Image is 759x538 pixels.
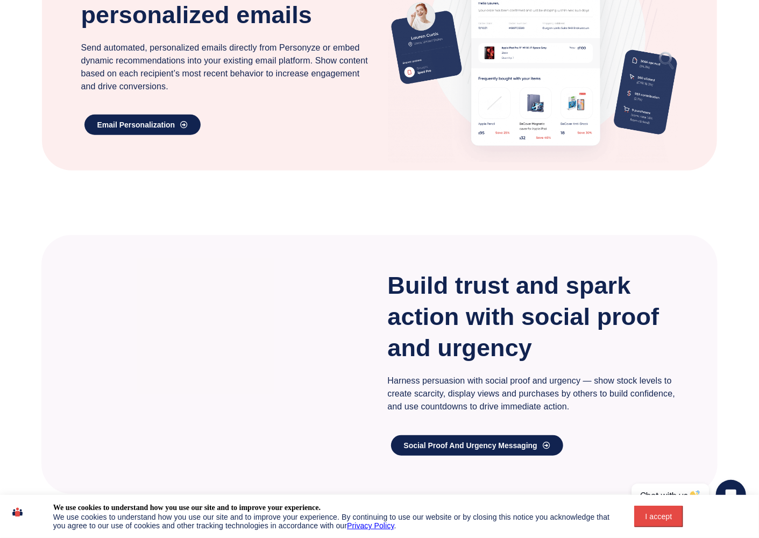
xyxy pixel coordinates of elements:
[53,503,321,513] div: We use cookies to understand how you use our site and to improve your experience.
[53,513,612,530] div: We use cookies to understand how you use our site and to improve your experience. By continuing t...
[404,442,537,449] span: social proof and urgency messaging
[12,503,23,521] img: icon
[641,512,677,521] div: I accept
[81,41,372,93] p: Send automated, personalized emails directly from Personyze or embed dynamic recommendations into...
[388,374,678,413] p: Harness persuasion with social proof and urgency — show stock levels to create scarcity, display ...
[391,435,563,456] a: social proof and urgency messaging
[388,270,678,364] h3: Build trust and spark action with social proof and urgency
[634,506,683,527] button: I accept
[84,115,201,135] a: Email Personalization
[347,521,394,530] a: Privacy Policy
[97,121,175,129] span: Email Personalization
